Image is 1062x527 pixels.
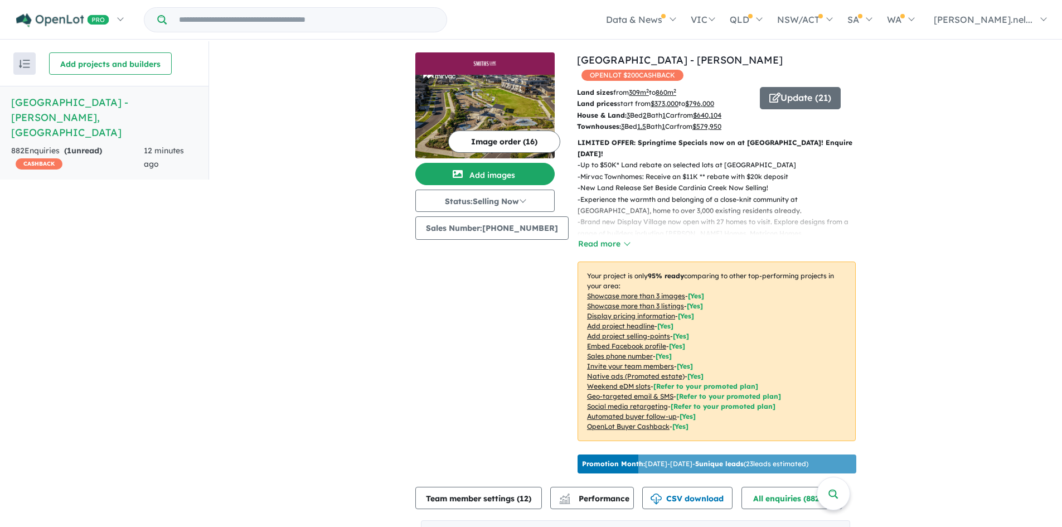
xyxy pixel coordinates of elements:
[578,182,865,194] p: - New Land Release Set Beside Cardinia Creek Now Selling!
[587,412,677,420] u: Automated buyer follow-up
[669,342,685,350] span: [ Yes ]
[415,52,555,158] a: Smiths Lane Estate - Clyde North LogoSmiths Lane Estate - Clyde North
[577,121,751,132] p: Bed Bath Car from
[587,362,674,370] u: Invite your team members
[577,122,621,130] b: Townhouses:
[578,137,856,160] p: LIMITED OFFER: Springtime Specials now on at [GEOGRAPHIC_DATA]! Enquire [DATE]!
[651,99,678,108] u: $ 373,000
[662,122,665,130] u: 1
[578,238,630,250] button: Read more
[587,312,675,320] u: Display pricing information
[677,362,693,370] span: [ Yes ]
[581,70,683,81] span: OPENLOT $ 200 CASHBACK
[685,99,714,108] u: $ 796,000
[415,487,542,509] button: Team member settings (12)
[587,372,685,380] u: Native ads (Promoted estate)
[16,158,62,170] span: CASHBACK
[695,460,744,468] b: 5 unique leads
[934,14,1032,25] span: [PERSON_NAME].nel...
[415,163,555,185] button: Add images
[642,487,733,509] button: CSV download
[582,460,645,468] b: Promotion Month:
[678,99,714,108] span: to
[49,52,172,75] button: Add projects and builders
[577,87,751,98] p: from
[657,322,673,330] span: [ Yes ]
[587,402,668,410] u: Social media retargeting
[676,392,781,400] span: [Refer to your promoted plan]
[671,402,775,410] span: [Refer to your promoted plan]
[653,382,758,390] span: [Refer to your promoted plan]
[420,57,550,70] img: Smiths Lane Estate - Clyde North Logo
[577,98,751,109] p: start from
[448,130,560,153] button: Image order (16)
[646,88,649,94] sup: 2
[578,171,865,182] p: - Mirvac Townhomes: Receive an $11K ** rebate with $20k deposit
[643,111,647,119] u: 2
[741,487,842,509] button: All enquiries (882)
[11,95,197,140] h5: [GEOGRAPHIC_DATA] - [PERSON_NAME] , [GEOGRAPHIC_DATA]
[578,194,865,217] p: - Experience the warmth and belonging of a close-knit community at [GEOGRAPHIC_DATA], home to ove...
[16,13,109,27] img: Openlot PRO Logo White
[578,262,856,441] p: Your project is only comparing to other top-performing projects in your area: - - - - - - - - - -...
[577,99,617,108] b: Land prices
[64,146,102,156] strong: ( unread)
[680,412,696,420] span: [Yes]
[577,110,751,121] p: Bed Bath Car from
[415,216,569,240] button: Sales Number:[PHONE_NUMBER]
[144,146,184,169] span: 12 minutes ago
[587,382,651,390] u: Weekend eDM slots
[587,392,673,400] u: Geo-targeted email & SMS
[648,272,684,280] b: 95 % ready
[621,122,624,130] u: 3
[587,342,666,350] u: Embed Facebook profile
[687,372,704,380] span: [Yes]
[587,352,653,360] u: Sales phone number
[550,487,634,509] button: Performance
[673,88,676,94] sup: 2
[561,494,629,504] span: Performance
[649,88,676,96] span: to
[629,88,649,96] u: 309 m
[587,332,670,340] u: Add project selling-points
[760,87,841,109] button: Update (21)
[559,497,570,504] img: bar-chart.svg
[582,459,808,469] p: [DATE] - [DATE] - ( 23 leads estimated)
[577,54,783,66] a: [GEOGRAPHIC_DATA] - [PERSON_NAME]
[688,292,704,300] span: [ Yes ]
[19,60,30,68] img: sort.svg
[578,216,865,250] p: - Brand new Display Village now open with 27 homes to visit. Explore designs from a range of buil...
[169,8,444,32] input: Try estate name, suburb, builder or developer
[678,312,694,320] span: [ Yes ]
[577,111,627,119] b: House & Land:
[587,422,670,431] u: OpenLot Buyer Cashback
[577,88,613,96] b: Land sizes
[11,144,144,171] div: 882 Enquir ies
[693,111,721,119] u: $ 640,104
[687,302,703,310] span: [ Yes ]
[656,88,676,96] u: 860 m
[587,292,685,300] u: Showcase more than 3 images
[651,494,662,505] img: download icon
[587,302,684,310] u: Showcase more than 3 listings
[578,159,865,171] p: - Up to $50K* Land rebate on selected lots at [GEOGRAPHIC_DATA]
[67,146,71,156] span: 1
[560,494,570,500] img: line-chart.svg
[662,111,666,119] u: 1
[520,494,528,504] span: 12
[656,352,672,360] span: [ Yes ]
[673,332,689,340] span: [ Yes ]
[415,75,555,158] img: Smiths Lane Estate - Clyde North
[587,322,654,330] u: Add project headline
[415,190,555,212] button: Status:Selling Now
[672,422,688,431] span: [Yes]
[637,122,646,130] u: 1.5
[692,122,721,130] u: $ 579,950
[627,111,630,119] u: 3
